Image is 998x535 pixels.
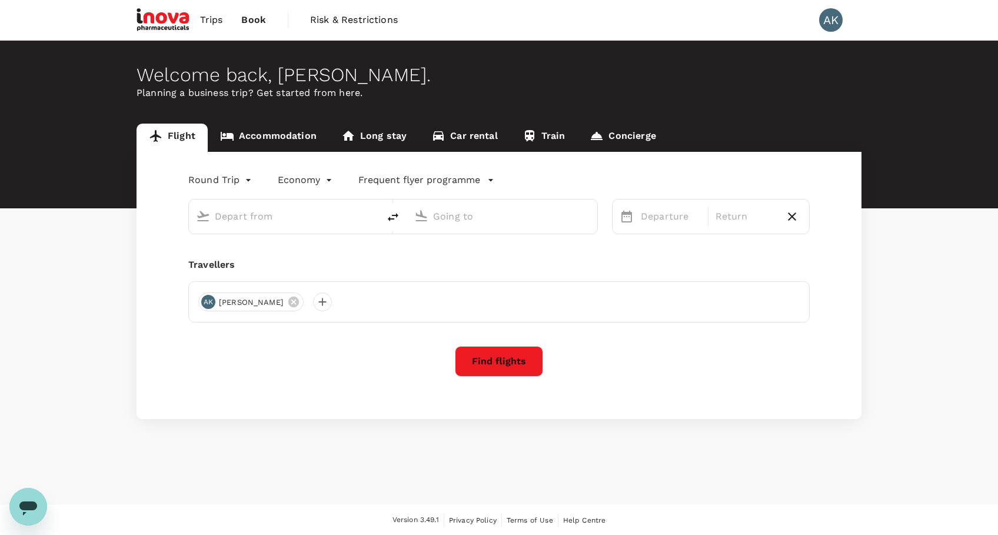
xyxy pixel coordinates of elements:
[212,297,291,308] span: [PERSON_NAME]
[9,488,47,526] iframe: Button to launch messaging window
[379,203,407,231] button: delete
[449,514,497,527] a: Privacy Policy
[716,210,776,224] p: Return
[507,516,553,524] span: Terms of Use
[241,13,266,27] span: Book
[329,124,419,152] a: Long stay
[392,514,439,526] span: Version 3.49.1
[208,124,329,152] a: Accommodation
[358,173,480,187] p: Frequent flyer programme
[507,514,553,527] a: Terms of Use
[188,258,810,272] div: Travellers
[137,124,208,152] a: Flight
[510,124,578,152] a: Train
[198,293,304,311] div: AK[PERSON_NAME]
[563,514,606,527] a: Help Centre
[419,124,510,152] a: Car rental
[455,346,543,377] button: Find flights
[819,8,843,32] div: AK
[371,215,373,217] button: Open
[577,124,668,152] a: Concierge
[310,13,398,27] span: Risk & Restrictions
[137,64,861,86] div: Welcome back , [PERSON_NAME] .
[215,207,354,225] input: Depart from
[188,171,254,190] div: Round Trip
[563,516,606,524] span: Help Centre
[137,86,861,100] p: Planning a business trip? Get started from here.
[433,207,573,225] input: Going to
[358,173,494,187] button: Frequent flyer programme
[201,295,215,309] div: AK
[200,13,223,27] span: Trips
[641,210,701,224] p: Departure
[278,171,335,190] div: Economy
[137,7,191,33] img: iNova Pharmaceuticals
[589,215,591,217] button: Open
[449,516,497,524] span: Privacy Policy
